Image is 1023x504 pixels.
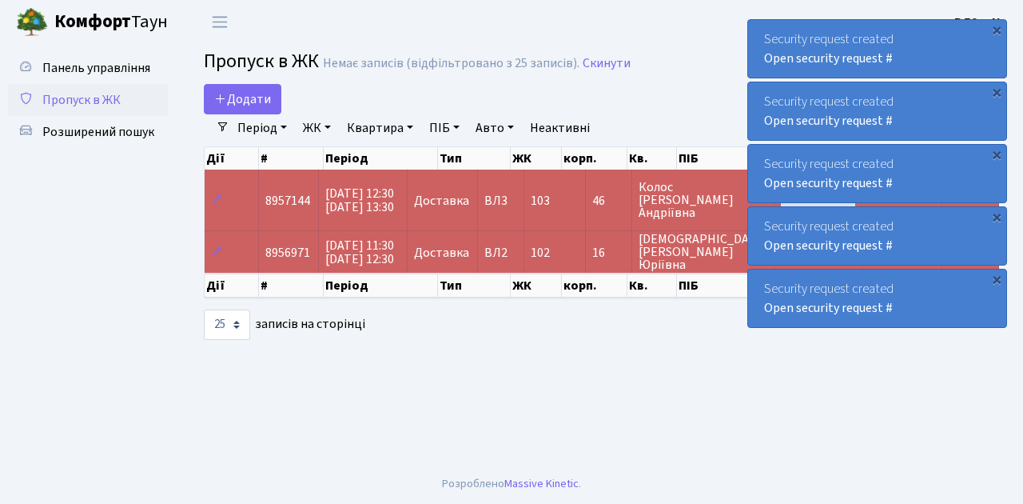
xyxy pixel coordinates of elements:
a: Open security request # [764,299,893,317]
span: 103 [531,192,550,210]
a: Пропуск в ЖК [8,84,168,116]
a: Розширений пошук [8,116,168,148]
th: ПІБ [677,274,762,298]
span: Колос [PERSON_NAME] Андріївна [639,181,767,219]
th: Кв. [627,147,678,170]
span: Доставка [414,246,469,259]
span: 102 [531,244,550,262]
th: Дії [205,147,259,170]
span: [DATE] 12:30 [DATE] 13:30 [325,185,394,216]
th: # [259,274,324,298]
div: × [989,271,1005,287]
div: Security request created [748,207,1006,265]
div: Розроблено . [442,475,581,493]
span: [DATE] 11:30 [DATE] 12:30 [325,237,394,268]
th: корп. [562,147,627,170]
a: Open security request # [764,112,893,130]
th: Кв. [627,274,678,298]
span: ВЛ3 [484,194,517,207]
th: ПІБ [677,147,762,170]
div: Security request created [748,145,1006,202]
a: ЖК [297,114,337,142]
span: 46 [592,194,625,207]
a: Скинути [583,56,631,71]
div: × [989,22,1005,38]
span: Пропуск в ЖК [42,91,121,109]
span: Таун [54,9,168,36]
label: записів на сторінці [204,310,365,340]
div: × [989,146,1005,162]
th: Період [324,147,438,170]
div: × [989,209,1005,225]
span: ВЛ2 [484,246,517,259]
a: Massive Kinetic [504,475,579,492]
th: ЖК [511,274,561,298]
span: [DEMOGRAPHIC_DATA] [PERSON_NAME] Юріївна [639,233,767,271]
a: Авто [469,114,520,142]
th: Тип [438,147,511,170]
a: ВЛ2 -. К. [954,13,1004,32]
span: Розширений пошук [42,123,154,141]
th: корп. [562,274,627,298]
img: logo.png [16,6,48,38]
div: × [989,84,1005,100]
button: Переключити навігацію [200,9,240,35]
a: Неактивні [523,114,596,142]
div: Security request created [748,82,1006,140]
b: ВЛ2 -. К. [954,14,1004,31]
th: Тип [438,274,511,298]
b: Комфорт [54,9,131,34]
div: Немає записів (відфільтровано з 25 записів). [323,56,579,71]
th: ЖК [511,147,561,170]
a: Період [231,114,293,142]
span: 16 [592,246,625,259]
a: Open security request # [764,50,893,67]
span: 8956971 [265,244,310,262]
a: Open security request # [764,237,893,254]
a: Open security request # [764,174,893,192]
span: 8957144 [265,192,310,210]
span: Доставка [414,194,469,207]
th: # [259,147,324,170]
a: Квартира [340,114,420,142]
th: Період [324,274,438,298]
span: Додати [214,90,271,108]
div: Security request created [748,270,1006,327]
select: записів на сторінці [204,310,250,340]
span: Пропуск в ЖК [204,47,319,75]
span: Панель управління [42,59,150,77]
a: ПІБ [423,114,466,142]
div: Security request created [748,20,1006,78]
th: Дії [205,274,259,298]
a: Додати [204,84,281,114]
a: Панель управління [8,52,168,84]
